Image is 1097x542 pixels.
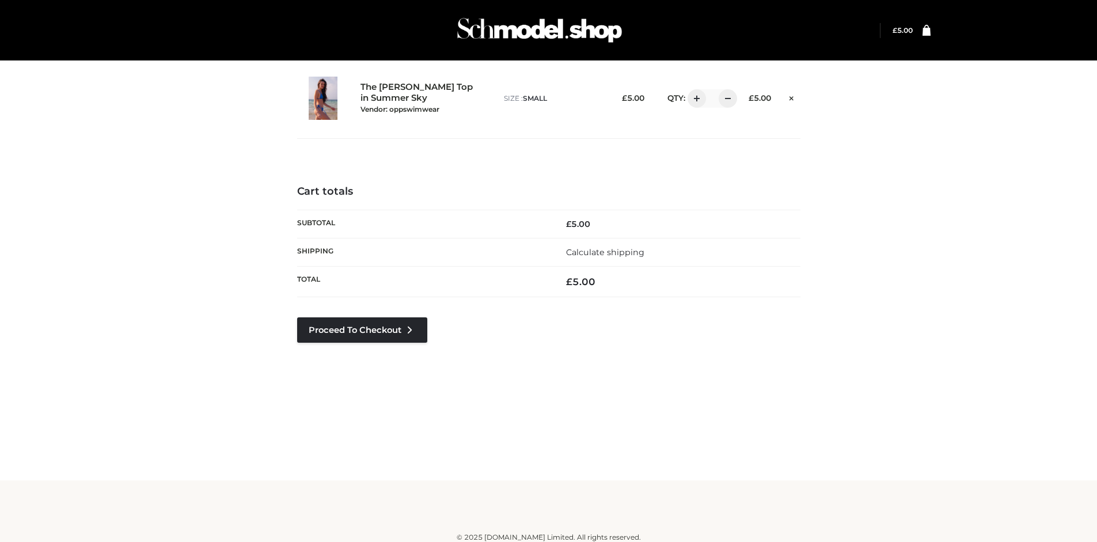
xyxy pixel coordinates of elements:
[360,82,479,114] a: The [PERSON_NAME] Top in Summer SkyVendor: oppswimwear
[566,219,571,229] span: £
[893,26,897,35] span: £
[622,93,644,103] bdi: 5.00
[566,247,644,257] a: Calculate shipping
[783,89,800,104] a: Remove this item
[893,26,913,35] a: £5.00
[453,7,626,53] img: Schmodel Admin 964
[523,94,547,103] span: SMALL
[297,317,427,343] a: Proceed to Checkout
[566,276,572,287] span: £
[504,93,602,104] p: size :
[656,89,729,108] div: QTY:
[749,93,754,103] span: £
[297,267,549,297] th: Total
[893,26,913,35] bdi: 5.00
[360,105,439,113] small: Vendor: oppswimwear
[297,210,549,238] th: Subtotal
[566,276,595,287] bdi: 5.00
[622,93,627,103] span: £
[297,238,549,266] th: Shipping
[297,185,800,198] h4: Cart totals
[749,93,771,103] bdi: 5.00
[566,219,590,229] bdi: 5.00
